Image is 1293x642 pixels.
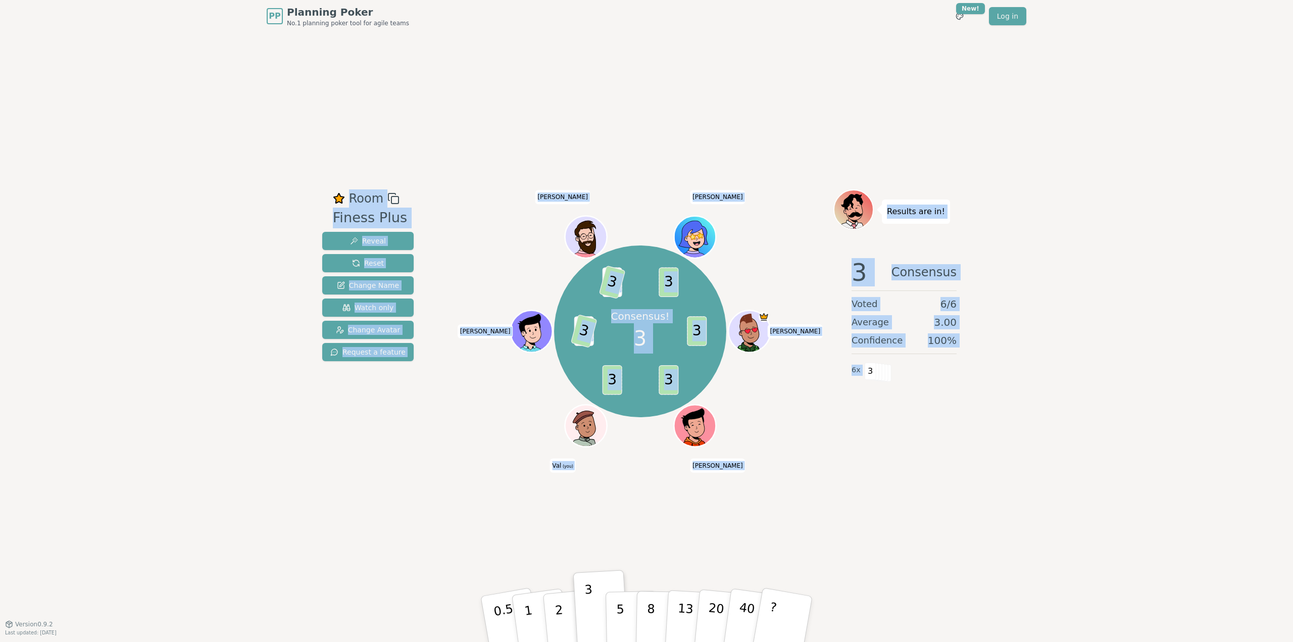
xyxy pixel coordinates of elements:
button: Version0.9.2 [5,620,53,628]
span: 3 [602,365,622,395]
span: Last updated: [DATE] [5,630,57,635]
a: Log in [989,7,1026,25]
p: Consensus! [611,309,670,323]
span: Average [852,315,889,329]
span: 3 [634,323,646,354]
span: Request a feature [330,347,406,357]
span: (you) [561,464,573,468]
span: 100 % [928,333,957,348]
button: Remove as favourite [333,189,345,208]
span: Confidence [852,333,903,348]
button: Change Name [322,276,414,294]
span: Change Avatar [336,325,401,335]
span: 6 / 6 [940,297,957,311]
p: 3 [584,582,595,637]
span: Consensus [891,260,957,284]
span: Watch only [342,303,394,313]
span: 3.00 [934,315,957,329]
span: 3 [570,314,597,348]
span: Click to change your name [458,324,513,338]
span: Room [349,189,383,208]
span: 3 [599,266,625,300]
span: 6 x [852,365,861,376]
span: PP [269,10,280,22]
span: Click to change your name [550,458,575,472]
span: No.1 planning poker tool for agile teams [287,19,409,27]
span: Change Name [337,280,399,290]
p: Results are in! [887,205,945,219]
span: 3 [659,268,678,298]
span: 3 [659,365,678,395]
span: 3 [687,317,707,347]
span: Click to change your name [767,324,823,338]
span: Voted [852,297,878,311]
span: 3 [852,260,867,284]
div: New! [956,3,985,14]
button: Reset [322,254,414,272]
span: Click to change your name [690,458,745,472]
span: Planning Poker [287,5,409,19]
div: Finess Plus [333,208,408,228]
button: New! [951,7,969,25]
span: Reveal [350,236,386,246]
span: Reset [352,258,384,268]
span: Click to change your name [535,190,590,204]
button: Change Avatar [322,321,414,339]
button: Request a feature [322,343,414,361]
button: Reveal [322,232,414,250]
button: Watch only [322,299,414,317]
button: Click to change your avatar [566,406,606,446]
span: Click to change your name [690,190,745,204]
span: christelle is the host [759,312,769,322]
span: Version 0.9.2 [15,620,53,628]
a: PPPlanning PokerNo.1 planning poker tool for agile teams [267,5,409,27]
span: 3 [865,363,876,380]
